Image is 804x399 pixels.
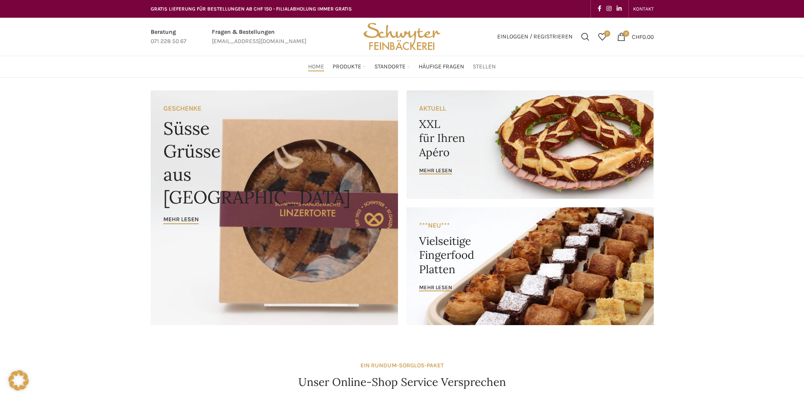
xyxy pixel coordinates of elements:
[473,63,496,71] span: Stellen
[146,58,658,75] div: Main navigation
[212,27,306,46] a: Infobox link
[613,28,658,45] a: 0 CHF0.00
[419,63,464,71] span: Häufige Fragen
[151,90,398,325] a: Banner link
[374,63,406,71] span: Standorte
[308,63,324,71] span: Home
[333,58,366,75] a: Produkte
[633,0,654,17] a: KONTAKT
[360,18,443,56] img: Bäckerei Schwyter
[623,30,629,37] span: 0
[629,0,658,17] div: Secondary navigation
[360,33,443,40] a: Site logo
[604,30,610,37] span: 0
[595,3,604,15] a: Facebook social link
[577,28,594,45] a: Suchen
[419,58,464,75] a: Häufige Fragen
[333,63,361,71] span: Produkte
[632,33,654,40] bdi: 0.00
[632,33,642,40] span: CHF
[594,28,611,45] div: Meine Wunschliste
[497,34,573,40] span: Einloggen / Registrieren
[604,3,614,15] a: Instagram social link
[493,28,577,45] a: Einloggen / Registrieren
[406,207,654,325] a: Banner link
[594,28,611,45] a: 0
[614,3,624,15] a: Linkedin social link
[308,58,324,75] a: Home
[298,375,506,390] h4: Unser Online-Shop Service Versprechen
[374,58,410,75] a: Standorte
[473,58,496,75] a: Stellen
[406,90,654,199] a: Banner link
[151,27,187,46] a: Infobox link
[360,362,444,369] strong: EIN RUNDUM-SORGLOS-PAKET
[151,6,352,12] span: GRATIS LIEFERUNG FÜR BESTELLUNGEN AB CHF 150 - FILIALABHOLUNG IMMER GRATIS
[633,6,654,12] span: KONTAKT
